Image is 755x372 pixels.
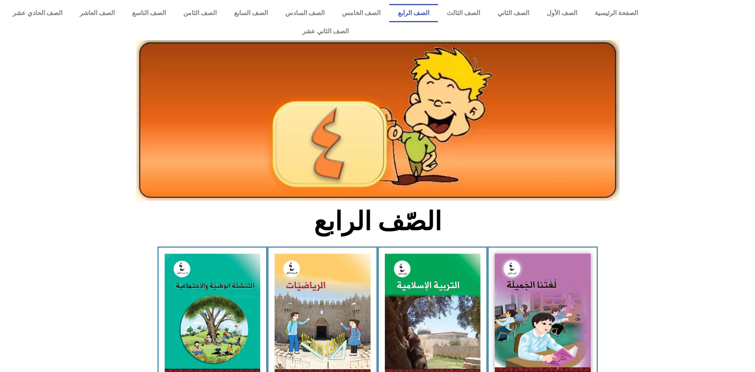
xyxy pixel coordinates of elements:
[333,4,389,22] a: الصف الخامس
[246,206,509,237] h2: الصّف الرابع
[175,4,225,22] a: الصف الثامن
[489,4,538,22] a: الصف الثاني
[389,4,438,22] a: الصف الرابع
[277,4,333,22] a: الصف السادس
[225,4,277,22] a: الصف السابع
[4,22,647,40] a: الصف الثاني عشر
[538,4,586,22] a: الصف الأول
[123,4,175,22] a: الصف التاسع
[71,4,123,22] a: الصف العاشر
[586,4,647,22] a: الصفحة الرئيسية
[4,4,71,22] a: الصف الحادي عشر
[438,4,489,22] a: الصف الثالث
